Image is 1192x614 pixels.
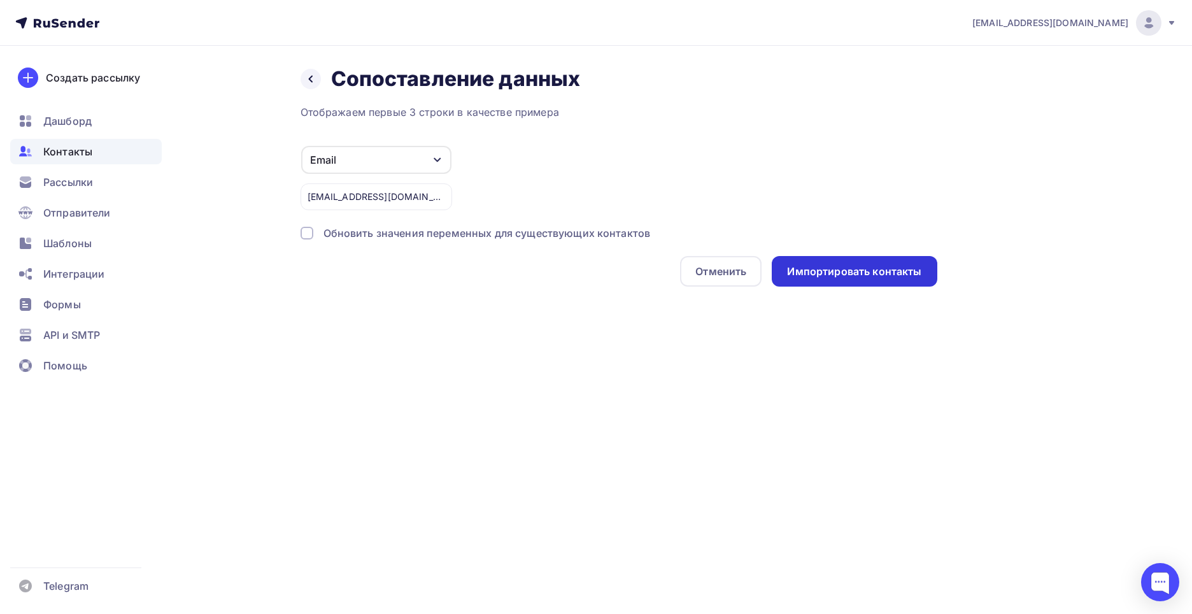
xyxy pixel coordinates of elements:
[10,108,162,134] a: Дашборд
[43,236,92,251] span: Шаблоны
[43,358,87,373] span: Помощь
[43,327,100,343] span: API и SMTP
[301,104,937,120] div: Отображаем первые 3 строки в качестве примера
[331,66,581,92] h2: Сопоставление данных
[10,169,162,195] a: Рассылки
[43,266,104,282] span: Интеграции
[695,264,746,279] div: Отменить
[787,264,921,279] div: Импортировать контакты
[323,225,651,241] div: Обновить значения переменных для существующих контактов
[43,205,111,220] span: Отправители
[43,297,81,312] span: Формы
[10,139,162,164] a: Контакты
[301,145,452,175] button: Email
[972,10,1177,36] a: [EMAIL_ADDRESS][DOMAIN_NAME]
[972,17,1128,29] span: [EMAIL_ADDRESS][DOMAIN_NAME]
[10,231,162,256] a: Шаблоны
[43,578,89,594] span: Telegram
[10,200,162,225] a: Отправители
[301,183,452,210] div: [EMAIL_ADDRESS][DOMAIN_NAME]
[46,70,140,85] div: Создать рассылку
[43,113,92,129] span: Дашборд
[43,144,92,159] span: Контакты
[10,292,162,317] a: Формы
[43,175,93,190] span: Рассылки
[310,152,336,168] div: Email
